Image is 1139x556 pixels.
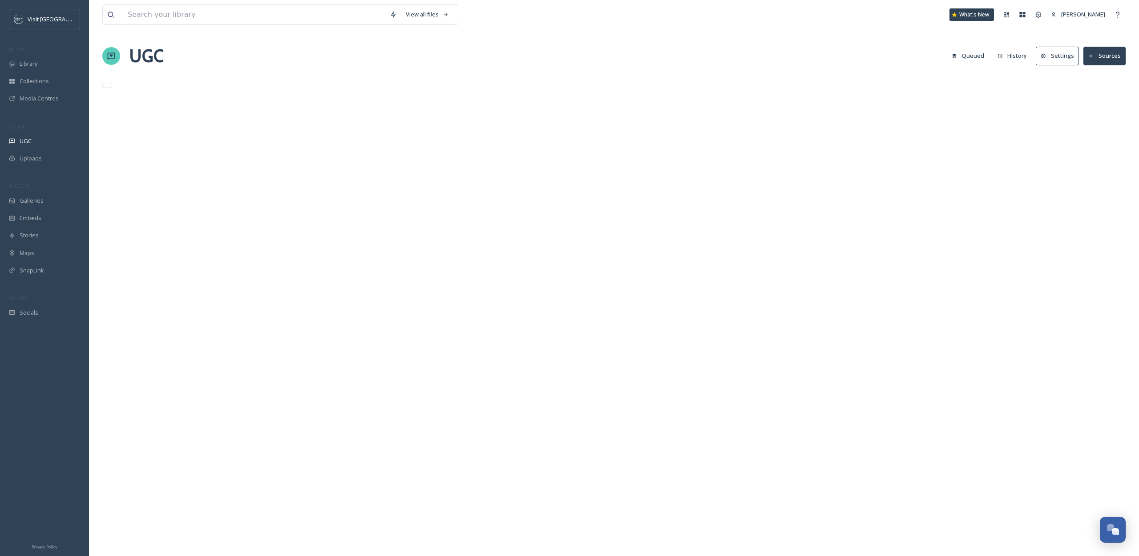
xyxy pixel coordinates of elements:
span: Collections [20,77,49,85]
button: Sources [1083,47,1126,65]
span: Uploads [20,154,42,163]
a: What's New [949,8,994,21]
span: MEDIA [9,46,24,52]
a: History [993,47,1036,64]
span: SnapLink [20,266,44,275]
span: Library [20,60,37,68]
a: Settings [1036,47,1083,65]
span: [PERSON_NAME] [1061,10,1105,18]
span: Embeds [20,214,41,222]
span: Media Centres [20,94,59,103]
input: Search your library [123,5,385,24]
button: Queued [947,47,989,64]
span: UGC [20,137,32,145]
a: View all files [401,6,453,23]
span: Privacy Policy [32,544,57,550]
span: Stories [20,231,39,240]
button: History [993,47,1032,64]
a: UGC [129,43,164,69]
button: Settings [1036,47,1079,65]
span: Galleries [20,196,44,205]
span: SOCIALS [9,295,27,301]
a: [PERSON_NAME] [1046,6,1110,23]
a: Privacy Policy [32,541,57,552]
span: Visit [GEOGRAPHIC_DATA] [28,15,97,23]
span: Socials [20,308,38,317]
a: Queued [947,47,993,64]
img: c3es6xdrejuflcaqpovn.png [14,15,23,24]
span: WIDGETS [9,183,29,189]
span: COLLECT [9,123,28,130]
span: Maps [20,249,34,257]
button: Open Chat [1100,517,1126,543]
